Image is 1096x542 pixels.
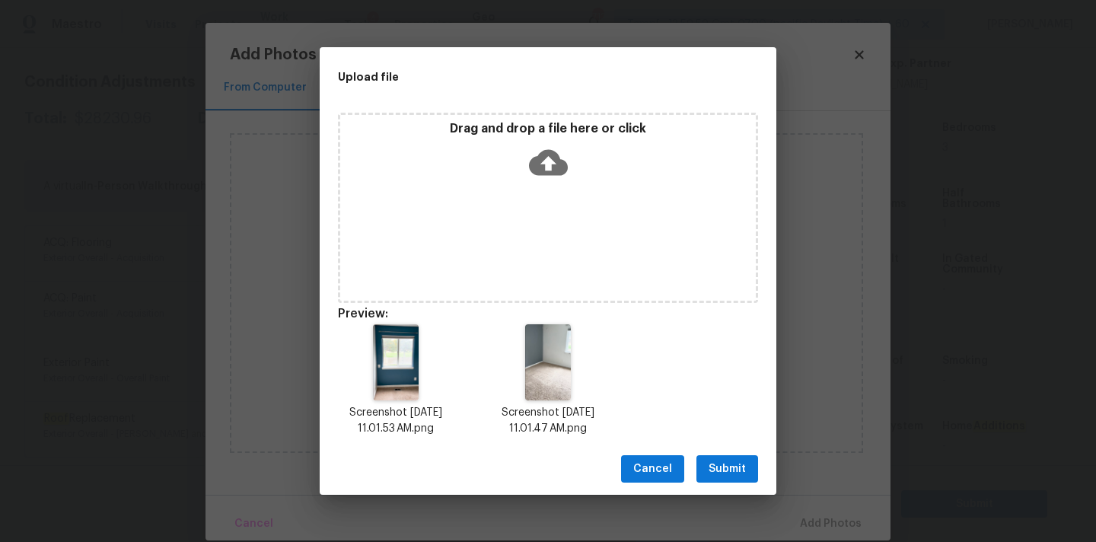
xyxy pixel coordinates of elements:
[621,455,684,483] button: Cancel
[633,460,672,479] span: Cancel
[338,69,690,85] h2: Upload file
[338,405,454,437] p: Screenshot [DATE] 11.01.53 AM.png
[490,405,606,437] p: Screenshot [DATE] 11.01.47 AM.png
[696,455,758,483] button: Submit
[340,121,756,137] p: Drag and drop a file here or click
[709,460,746,479] span: Submit
[373,324,419,400] img: 8P5m5ioK59uOAAAAAASUVORK5CYII=
[525,324,571,400] img: VUiHuBsa8voAAAAASUVORK5CYII=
